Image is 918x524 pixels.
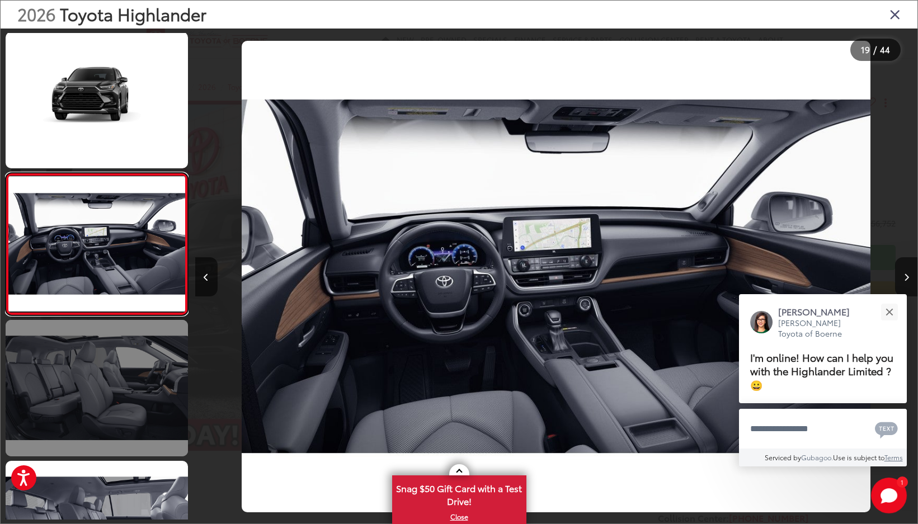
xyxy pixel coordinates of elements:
[60,2,206,26] span: Toyota Highlander
[880,43,890,55] span: 44
[4,30,190,169] img: 2026 Toyota Highlander Limited
[195,41,917,512] div: 2026 Toyota Highlander Limited 18
[875,421,898,438] svg: Text
[739,409,907,449] textarea: Type your message
[895,257,917,296] button: Next image
[7,177,187,312] img: 2026 Toyota Highlander Limited
[801,452,833,462] a: Gubagoo.
[17,2,55,26] span: 2026
[833,452,884,462] span: Use is subject to
[871,478,907,513] button: Toggle Chat Window
[871,478,907,513] svg: Start Chat
[778,318,861,339] p: [PERSON_NAME] Toyota of Boerne
[739,294,907,466] div: Close[PERSON_NAME][PERSON_NAME] Toyota of BoerneI'm online! How can I help you with the Highlande...
[877,300,901,324] button: Close
[872,416,901,441] button: Chat with SMS
[242,41,870,512] img: 2026 Toyota Highlander Limited
[195,257,218,296] button: Previous image
[778,305,861,318] p: [PERSON_NAME]
[884,452,903,462] a: Terms
[393,476,525,511] span: Snag $50 Gift Card with a Test Drive!
[765,452,801,462] span: Serviced by
[872,46,878,54] span: /
[889,7,901,21] i: Close gallery
[861,43,870,55] span: 19
[901,479,903,484] span: 1
[750,350,893,393] span: I'm online! How can I help you with the Highlander Limited ? 😀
